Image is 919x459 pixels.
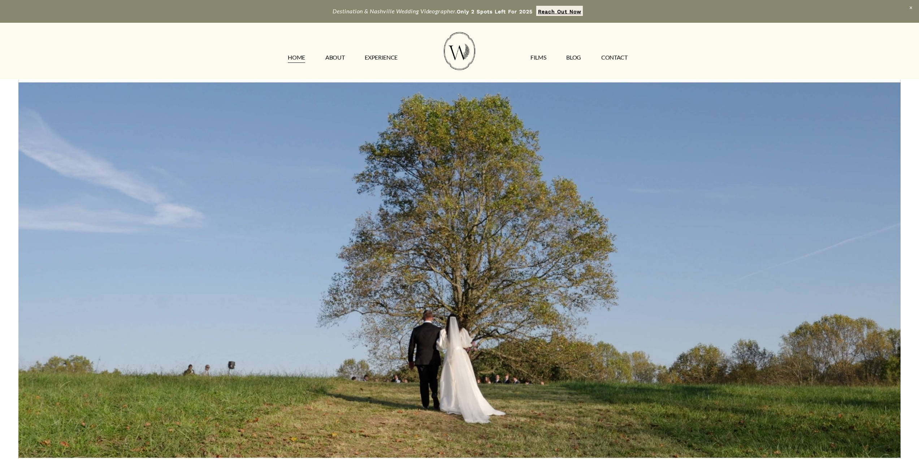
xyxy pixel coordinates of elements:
[325,52,344,64] a: ABOUT
[536,6,583,16] a: Reach Out Now
[288,52,305,64] a: HOME
[538,9,581,14] strong: Reach Out Now
[566,52,581,64] a: Blog
[601,52,628,64] a: CONTACT
[365,52,398,64] a: EXPERIENCE
[530,52,546,64] a: FILMS
[444,32,475,70] img: Wild Fern Weddings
